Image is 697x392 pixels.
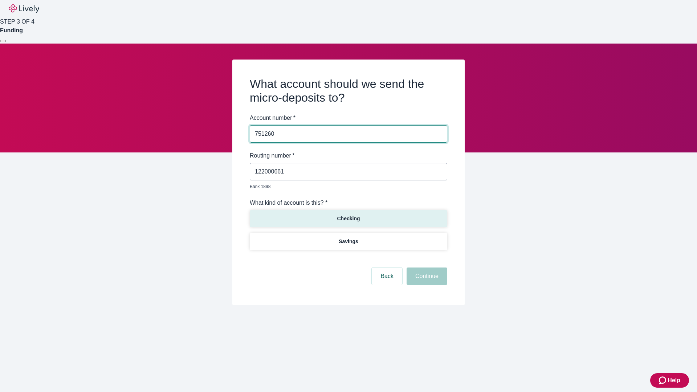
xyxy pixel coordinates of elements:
button: Zendesk support iconHelp [650,373,689,388]
p: Bank 1898 [250,183,442,190]
button: Back [372,268,402,285]
h2: What account should we send the micro-deposits to? [250,77,447,105]
img: Lively [9,4,39,13]
p: Checking [337,215,360,222]
svg: Zendesk support icon [659,376,668,385]
label: Routing number [250,151,294,160]
button: Savings [250,233,447,250]
label: Account number [250,114,295,122]
p: Savings [339,238,358,245]
button: Checking [250,210,447,227]
span: Help [668,376,680,385]
label: What kind of account is this? * [250,199,327,207]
